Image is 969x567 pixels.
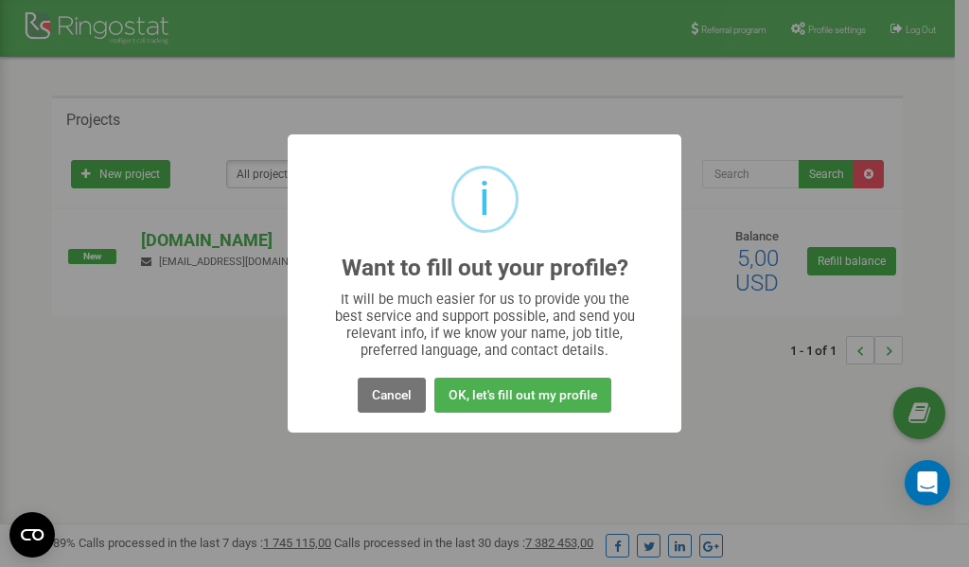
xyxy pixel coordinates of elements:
div: i [479,168,490,230]
h2: Want to fill out your profile? [342,256,628,281]
div: It will be much easier for us to provide you the best service and support possible, and send you ... [326,291,644,359]
button: Cancel [358,378,426,413]
div: Open Intercom Messenger [905,460,950,505]
button: Open CMP widget [9,512,55,558]
button: OK, let's fill out my profile [434,378,611,413]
